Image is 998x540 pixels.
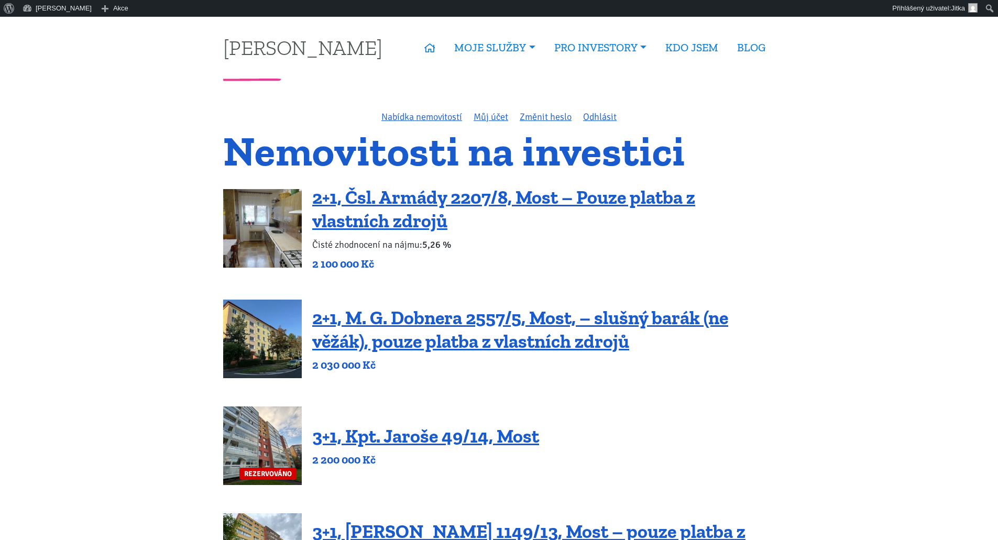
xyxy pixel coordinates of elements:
a: Můj účet [474,111,508,123]
a: REZERVOVÁNO [223,406,302,485]
span: Jitka [951,4,965,12]
p: 2 030 000 Kč [312,358,775,372]
a: Změnit heslo [520,111,572,123]
p: 2 200 000 Kč [312,453,539,467]
a: KDO JSEM [656,36,728,60]
h1: Nemovitosti na investici [223,134,775,169]
b: 5,26 % [422,239,451,250]
a: 3+1, Kpt. Jaroše 49/14, Most [312,425,539,447]
a: 2+1, Čsl. Armády 2207/8, Most – Pouze platba z vlastních zdrojů [312,186,695,232]
a: Nabídka nemovitostí [381,111,462,123]
p: Čisté zhodnocení na nájmu: [312,237,775,252]
span: REZERVOVÁNO [239,468,297,480]
a: BLOG [728,36,775,60]
a: 2+1, M. G. Dobnera 2557/5, Most, – slušný barák (ne věžák), pouze platba z vlastních zdrojů [312,306,728,352]
p: 2 100 000 Kč [312,257,775,271]
a: PRO INVESTORY [545,36,656,60]
a: Odhlásit [583,111,617,123]
a: [PERSON_NAME] [223,37,382,58]
a: MOJE SLUŽBY [445,36,544,60]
